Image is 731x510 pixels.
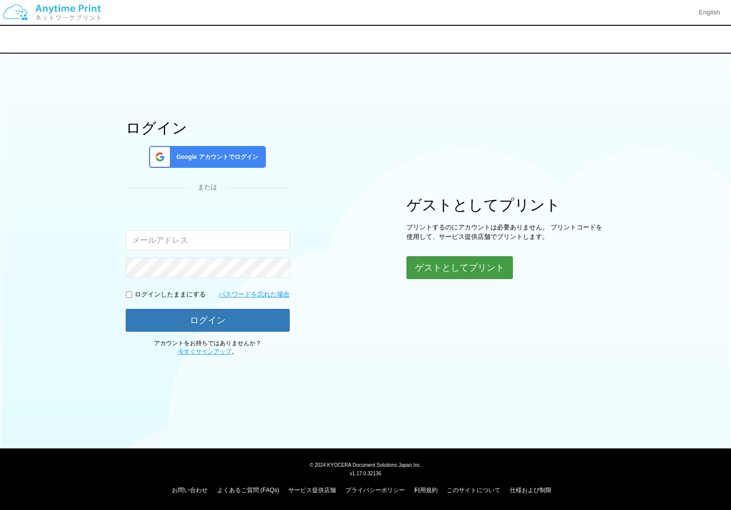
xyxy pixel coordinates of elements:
div: または [126,183,290,192]
span: © 2024 KYOCERA Document Solutions Japan Inc. [310,461,421,468]
span: v1.17.0.32136 [350,470,381,476]
a: 利用規約 [414,487,438,494]
p: アカウントをお持ちではありませんか？ [126,339,290,356]
h1: ログイン [126,120,290,136]
a: このサイトについて [447,487,500,494]
p: プリントするのにアカウントは必要ありません。 プリントコードを使用して、サービス提供店舗でプリントします。 [406,223,605,241]
p: ログインしたままにする [135,290,206,299]
span: 。 [178,348,238,355]
span: Google アカウントでログイン [172,153,258,161]
a: パスワードを忘れた場合 [219,290,290,299]
a: よくあるご質問 (FAQs) [217,487,279,494]
a: 仕様および制限 [510,487,552,494]
a: 今すぐサインアップ [178,348,232,355]
a: プライバシーポリシー [345,487,405,494]
input: メールアドレス [126,230,290,250]
a: 戻る [18,35,37,43]
h1: ゲストとしてプリント [406,197,605,213]
button: ゲストとしてプリント [406,256,513,279]
button: ログイン [126,309,290,332]
a: サービス提供店舗 [288,487,336,494]
span: ログイン [350,35,382,44]
a: お問い合わせ [172,487,208,494]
